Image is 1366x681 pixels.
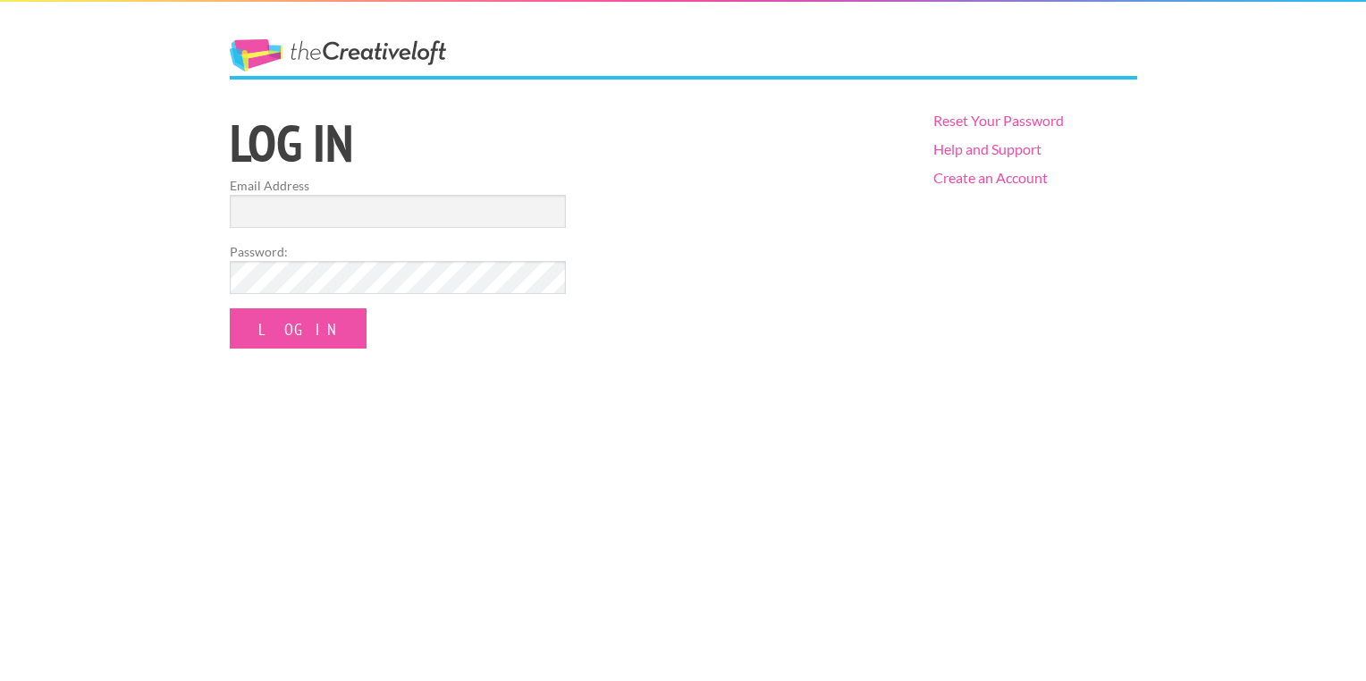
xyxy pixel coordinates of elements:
a: The Creative Loft [230,39,446,71]
h1: Log in [230,117,903,169]
a: Help and Support [933,140,1041,157]
input: Log In [230,308,367,349]
a: Create an Account [933,169,1048,186]
a: Reset Your Password [933,112,1064,129]
label: Email Address [230,176,566,195]
label: Password: [230,242,566,261]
